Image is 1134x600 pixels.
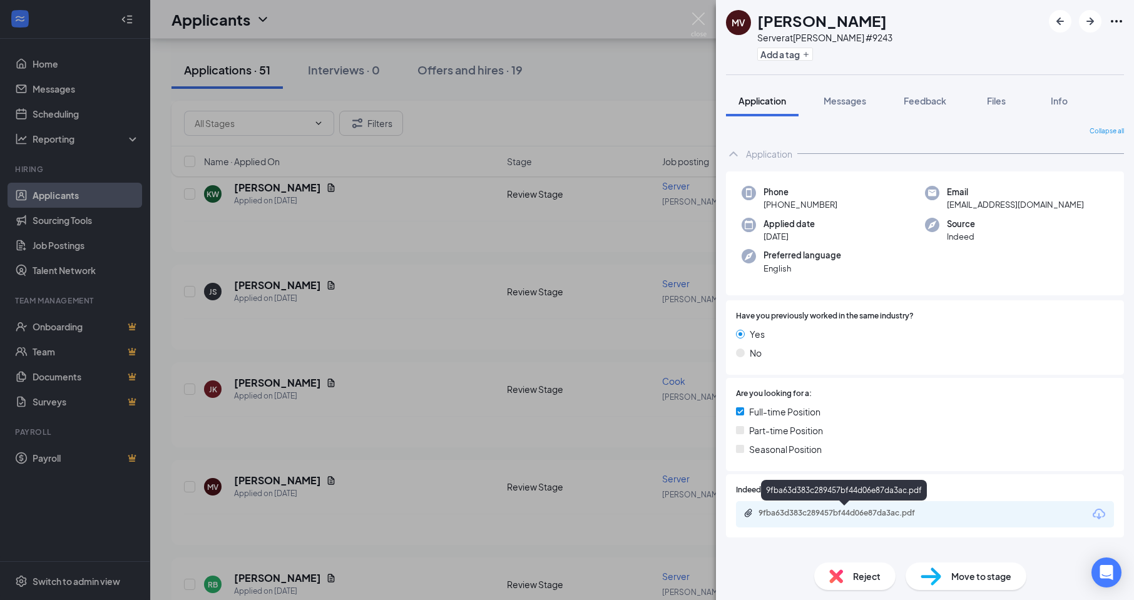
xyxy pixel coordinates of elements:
[749,424,823,437] span: Part-time Position
[904,95,946,106] span: Feedback
[1079,10,1101,33] button: ArrowRight
[951,569,1011,583] span: Move to stage
[1051,95,1068,106] span: Info
[764,262,841,275] span: English
[738,95,786,106] span: Application
[746,148,792,160] div: Application
[802,51,810,58] svg: Plus
[736,310,914,322] span: Have you previously worked in the same industry?
[749,442,822,456] span: Seasonal Position
[987,95,1006,106] span: Files
[1049,10,1071,33] button: ArrowLeftNew
[947,230,975,243] span: Indeed
[749,405,820,419] span: Full-time Position
[1053,14,1068,29] svg: ArrowLeftNew
[1083,14,1098,29] svg: ArrowRight
[764,249,841,262] span: Preferred language
[1091,507,1106,522] svg: Download
[824,95,866,106] span: Messages
[853,569,881,583] span: Reject
[757,31,892,44] div: Server at [PERSON_NAME] #9243
[736,388,812,400] span: Are you looking for a:
[1090,126,1124,136] span: Collapse all
[764,218,815,230] span: Applied date
[757,10,887,31] h1: [PERSON_NAME]
[726,146,741,161] svg: ChevronUp
[1109,14,1124,29] svg: Ellipses
[764,198,837,211] span: [PHONE_NUMBER]
[736,484,791,496] span: Indeed Resume
[947,186,1084,198] span: Email
[764,230,815,243] span: [DATE]
[761,480,927,501] div: 9fba63d383c289457bf44d06e87da3ac.pdf
[750,346,762,360] span: No
[947,198,1084,211] span: [EMAIL_ADDRESS][DOMAIN_NAME]
[759,508,934,518] div: 9fba63d383c289457bf44d06e87da3ac.pdf
[750,327,765,341] span: Yes
[1091,557,1121,587] div: Open Intercom Messenger
[947,218,975,230] span: Source
[743,508,753,518] svg: Paperclip
[757,48,813,61] button: PlusAdd a tag
[732,16,745,29] div: MV
[764,186,837,198] span: Phone
[743,508,946,520] a: Paperclip9fba63d383c289457bf44d06e87da3ac.pdf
